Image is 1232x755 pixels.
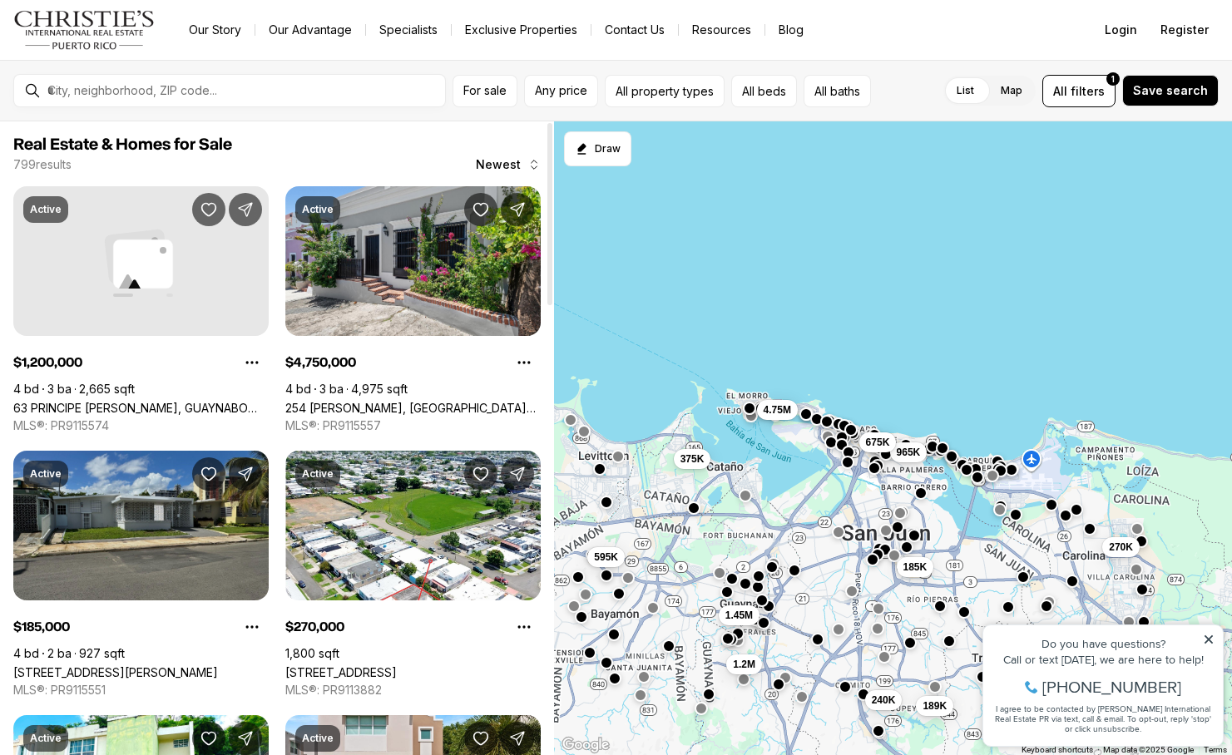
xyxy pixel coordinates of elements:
[302,467,334,481] p: Active
[889,442,927,462] button: 965K
[804,75,871,107] button: All baths
[235,610,269,644] button: Property options
[1133,84,1208,97] span: Save search
[192,193,225,226] button: Save Property: 63 PRINCIPE RAINIERO
[858,432,896,452] button: 675K
[476,158,521,171] span: Newest
[763,402,790,416] span: 4.75M
[725,609,752,622] span: 1.45M
[673,449,710,469] button: 375K
[765,18,817,42] a: Blog
[1109,540,1133,553] span: 270K
[507,346,541,379] button: Property options
[21,102,237,134] span: I agree to be contacted by [PERSON_NAME] International Real Estate PR via text, call & email. To ...
[255,18,365,42] a: Our Advantage
[564,131,631,166] button: Start drawing
[501,193,534,226] button: Share Property
[1095,13,1147,47] button: Login
[1160,23,1209,37] span: Register
[896,556,933,576] button: 185K
[13,665,218,679] a: 56 CALLE, SAN JUAN PR, 00921
[302,203,334,216] p: Active
[903,560,927,573] span: 185K
[1150,13,1219,47] button: Register
[871,693,895,706] span: 240K
[229,722,262,755] button: Share Property
[453,75,517,107] button: For sale
[679,18,764,42] a: Resources
[13,158,72,171] p: 799 results
[943,76,987,106] label: List
[501,457,534,491] button: Share Property
[1105,23,1137,37] span: Login
[605,75,725,107] button: All property types
[718,605,759,625] button: 1.45M
[916,696,953,716] button: 189K
[1102,536,1140,556] button: 270K
[285,665,397,679] a: Calle 26 S7, CAROLINA PR, 00983
[501,722,534,755] button: Share Property
[235,346,269,379] button: Property options
[1053,82,1067,100] span: All
[464,722,497,755] button: Save Property: URB MIRABELLA B-53 AQUAMARINA
[17,37,240,49] div: Do you have questions?
[13,10,156,50] img: logo
[13,136,232,153] span: Real Estate & Homes for Sale
[726,654,762,674] button: 1.2M
[923,699,947,713] span: 189K
[1042,75,1116,107] button: Allfilters1
[591,18,678,42] button: Contact Us
[987,76,1036,106] label: Map
[1122,75,1219,106] button: Save search
[464,193,497,226] button: Save Property: 254 NORZAGARAY
[680,452,704,466] span: 375K
[507,610,541,644] button: Property options
[192,457,225,491] button: Save Property: 56 CALLE
[30,732,62,745] p: Active
[587,547,625,567] button: 595K
[463,84,507,97] span: For sale
[192,722,225,755] button: Save Property: Portal de la Cumbres PRINCIPE
[733,658,755,671] span: 1.2M
[13,401,269,415] a: 63 PRINCIPE RAINIERO, GUAYNABO PR, 00969
[731,75,797,107] button: All beds
[1111,72,1115,86] span: 1
[366,18,451,42] a: Specialists
[896,446,920,459] span: 965K
[464,457,497,491] button: Save Property: Calle 26 S7
[229,457,262,491] button: Share Property
[466,148,551,181] button: Newest
[17,53,240,65] div: Call or text [DATE], we are here to help!
[452,18,591,42] a: Exclusive Properties
[176,18,255,42] a: Our Story
[865,436,889,449] span: 675K
[229,193,262,226] button: Share Property
[864,689,902,709] button: 240K
[1071,82,1105,100] span: filters
[285,401,541,415] a: 254 NORZAGARAY, SAN JUAN PR, 00901
[68,78,207,95] span: [PHONE_NUMBER]
[594,550,618,564] span: 595K
[30,467,62,481] p: Active
[535,84,587,97] span: Any price
[302,732,334,745] p: Active
[756,399,797,419] button: 4.75M
[524,75,598,107] button: Any price
[30,203,62,216] p: Active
